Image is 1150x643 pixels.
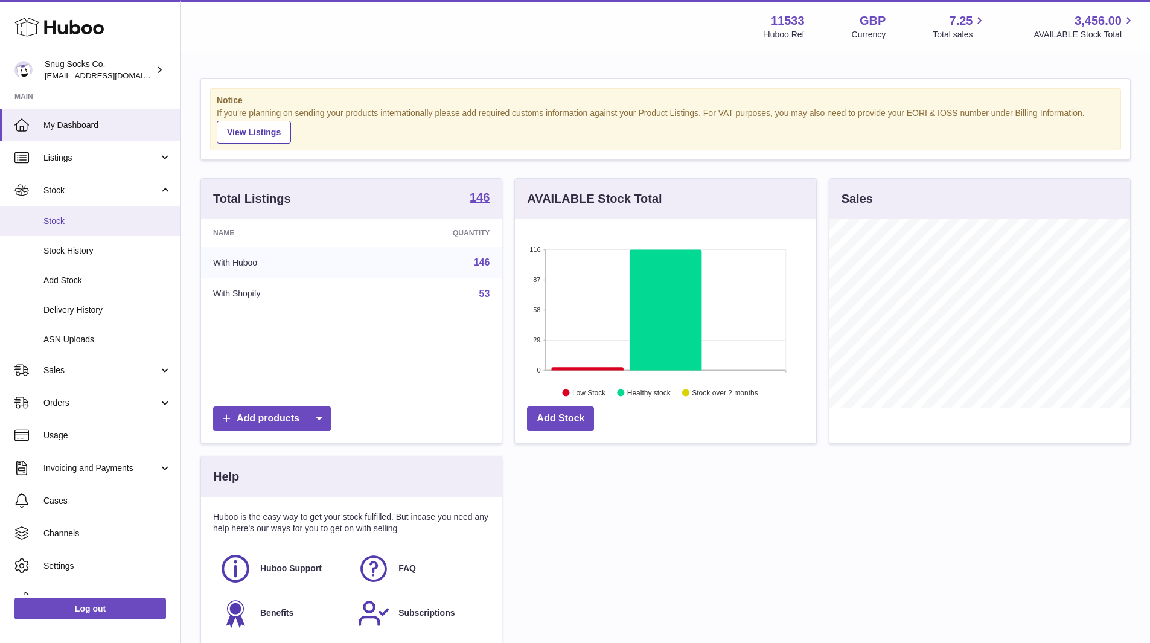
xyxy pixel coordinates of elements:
[43,275,171,286] span: Add Stock
[217,107,1114,144] div: If you're planning on sending your products internationally please add required customs informati...
[217,95,1114,106] strong: Notice
[534,306,541,313] text: 58
[219,597,345,630] a: Benefits
[43,365,159,376] span: Sales
[860,13,886,29] strong: GBP
[213,469,239,485] h3: Help
[43,397,159,409] span: Orders
[43,120,171,131] span: My Dashboard
[43,185,159,196] span: Stock
[479,289,490,299] a: 53
[534,336,541,344] text: 29
[260,607,293,619] span: Benefits
[357,552,484,585] a: FAQ
[470,191,490,206] a: 146
[474,257,490,267] a: 146
[1075,13,1122,29] span: 3,456.00
[398,563,416,574] span: FAQ
[842,191,873,207] h3: Sales
[363,219,502,247] th: Quantity
[771,13,805,29] strong: 11533
[43,462,159,474] span: Invoicing and Payments
[470,191,490,203] strong: 146
[537,366,541,374] text: 0
[950,13,973,29] span: 7.25
[213,191,291,207] h3: Total Listings
[43,560,171,572] span: Settings
[43,304,171,316] span: Delivery History
[201,219,363,247] th: Name
[14,598,166,619] a: Log out
[529,246,540,253] text: 116
[933,29,986,40] span: Total sales
[43,216,171,227] span: Stock
[260,563,322,574] span: Huboo Support
[534,276,541,283] text: 87
[43,152,159,164] span: Listings
[43,334,171,345] span: ASN Uploads
[527,406,594,431] a: Add Stock
[357,597,484,630] a: Subscriptions
[43,593,171,604] span: Returns
[1033,29,1136,40] span: AVAILABLE Stock Total
[1033,13,1136,40] a: 3,456.00 AVAILABLE Stock Total
[14,61,33,79] img: info@snugsocks.co.uk
[201,247,363,278] td: With Huboo
[213,511,490,534] p: Huboo is the easy way to get your stock fulfilled. But incase you need any help here's our ways f...
[45,59,153,82] div: Snug Socks Co.
[43,245,171,257] span: Stock History
[213,406,331,431] a: Add products
[398,607,455,619] span: Subscriptions
[852,29,886,40] div: Currency
[527,191,662,207] h3: AVAILABLE Stock Total
[43,528,171,539] span: Channels
[43,430,171,441] span: Usage
[201,278,363,310] td: With Shopify
[627,388,671,397] text: Healthy stock
[933,13,986,40] a: 7.25 Total sales
[43,495,171,507] span: Cases
[45,71,177,80] span: [EMAIL_ADDRESS][DOMAIN_NAME]
[692,388,758,397] text: Stock over 2 months
[217,121,291,144] a: View Listings
[764,29,805,40] div: Huboo Ref
[572,388,606,397] text: Low Stock
[219,552,345,585] a: Huboo Support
